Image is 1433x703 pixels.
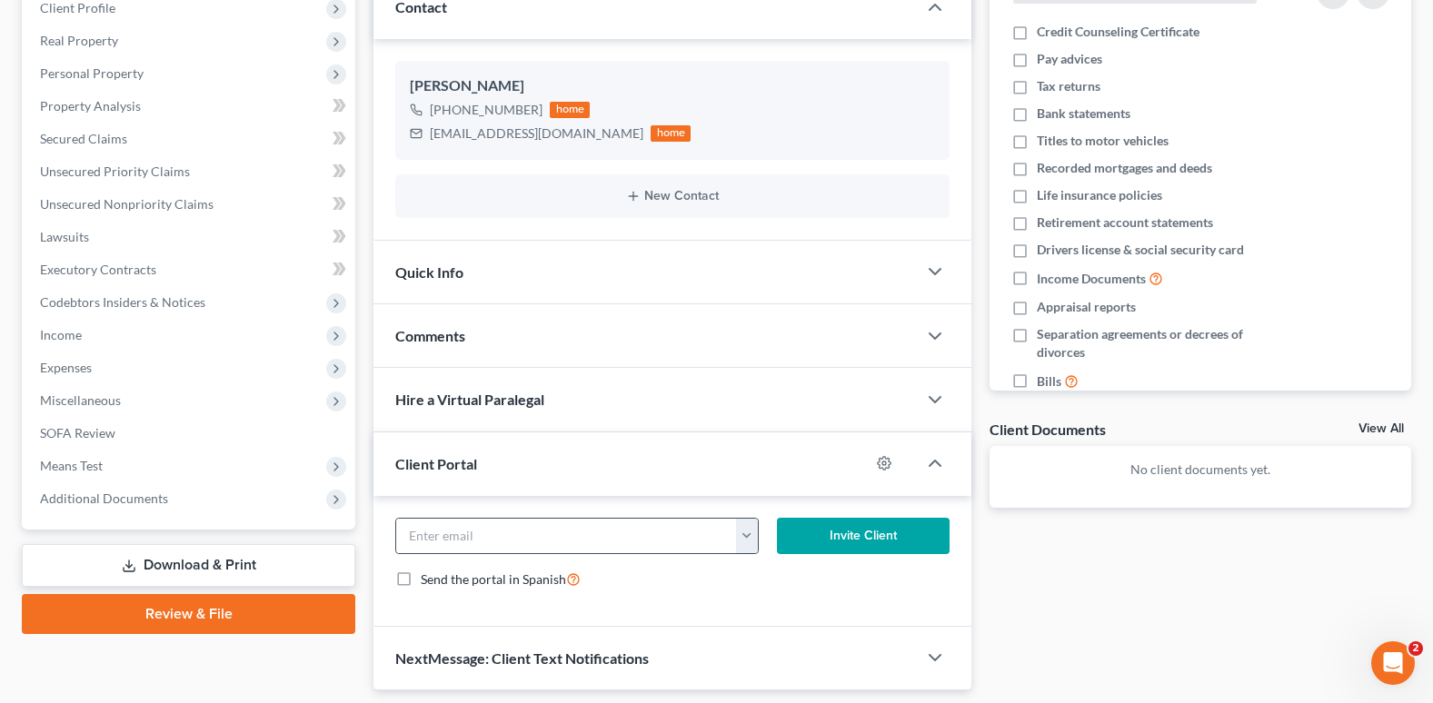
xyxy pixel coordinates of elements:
span: Unsecured Priority Claims [40,163,190,179]
span: Income Documents [1037,270,1146,288]
span: Life insurance policies [1037,186,1162,204]
span: Additional Documents [40,490,168,506]
span: Drivers license & social security card [1037,241,1244,259]
iframe: Intercom live chat [1371,641,1415,685]
span: Hire a Virtual Paralegal [395,391,544,408]
span: Recorded mortgages and deeds [1037,159,1212,177]
a: Executory Contracts [25,253,355,286]
span: Unsecured Nonpriority Claims [40,196,214,212]
span: Expenses [40,360,92,375]
span: Bills [1037,372,1061,391]
a: View All [1358,422,1404,435]
span: 2 [1408,641,1423,656]
span: Real Property [40,33,118,48]
span: Miscellaneous [40,392,121,408]
span: Secured Claims [40,131,127,146]
span: Tax returns [1037,77,1100,95]
div: home [550,102,590,118]
button: Invite Client [777,518,950,554]
button: New Contact [410,189,935,203]
a: Unsecured Nonpriority Claims [25,188,355,221]
span: Lawsuits [40,229,89,244]
a: Lawsuits [25,221,355,253]
span: Quick Info [395,263,463,281]
span: Credit Counseling Certificate [1037,23,1199,41]
p: No client documents yet. [1004,460,1397,479]
span: Personal Property [40,65,144,81]
span: Titles to motor vehicles [1037,132,1169,150]
div: home [651,125,691,142]
span: Separation agreements or decrees of divorces [1037,325,1290,361]
span: Client Portal [395,455,477,472]
span: Property Analysis [40,98,141,114]
div: Client Documents [990,420,1106,439]
span: Appraisal reports [1037,298,1136,316]
div: [PERSON_NAME] [410,75,935,97]
a: Unsecured Priority Claims [25,155,355,188]
a: SOFA Review [25,417,355,450]
div: [PHONE_NUMBER] [430,101,542,119]
span: Executory Contracts [40,262,156,277]
div: [EMAIL_ADDRESS][DOMAIN_NAME] [430,124,643,143]
span: Pay advices [1037,50,1102,68]
span: Retirement account statements [1037,213,1213,232]
span: Means Test [40,458,103,473]
a: Secured Claims [25,123,355,155]
span: Comments [395,327,465,344]
input: Enter email [396,519,736,553]
a: Download & Print [22,544,355,587]
span: Codebtors Insiders & Notices [40,294,205,310]
span: SOFA Review [40,425,115,441]
span: NextMessage: Client Text Notifications [395,649,649,667]
span: Bank statements [1037,104,1130,123]
a: Property Analysis [25,90,355,123]
a: Review & File [22,594,355,634]
span: Send the portal in Spanish [421,571,566,587]
span: Income [40,327,82,342]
